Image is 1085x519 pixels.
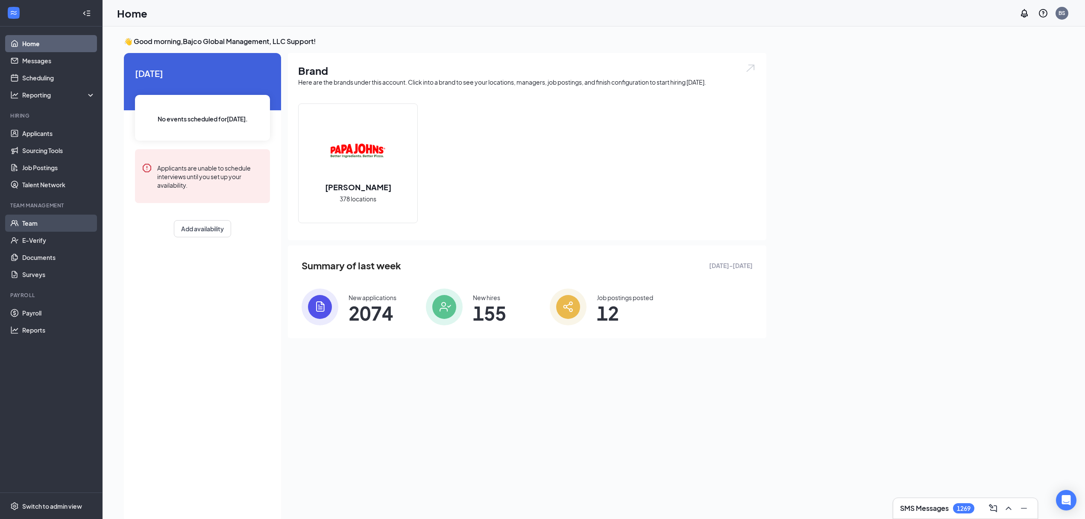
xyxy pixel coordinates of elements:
[473,305,506,321] span: 155
[597,293,653,302] div: Job postings posted
[900,504,949,513] h3: SMS Messages
[298,63,756,78] h1: Brand
[1019,8,1029,18] svg: Notifications
[298,78,756,86] div: Here are the brands under this account. Click into a brand to see your locations, managers, job p...
[22,232,95,249] a: E-Verify
[22,266,95,283] a: Surveys
[82,9,91,18] svg: Collapse
[117,6,147,21] h1: Home
[317,182,400,192] h2: [PERSON_NAME]
[22,304,95,321] a: Payroll
[22,176,95,193] a: Talent Network
[174,220,231,237] button: Add availability
[22,321,95,339] a: Reports
[22,52,95,69] a: Messages
[426,289,463,325] img: icon
[22,215,95,232] a: Team
[124,37,766,46] h3: 👋 Good morning, Bajco Global Management, LLC Support !
[10,502,19,510] svg: Settings
[22,249,95,266] a: Documents
[22,91,96,99] div: Reporting
[10,292,94,299] div: Payroll
[597,305,653,321] span: 12
[1017,501,1031,515] button: Minimize
[349,305,396,321] span: 2074
[745,63,756,73] img: open.6027fd2a22e1237b5b06.svg
[302,289,338,325] img: icon
[550,289,586,325] img: icon
[22,35,95,52] a: Home
[22,159,95,176] a: Job Postings
[22,69,95,86] a: Scheduling
[473,293,506,302] div: New hires
[10,91,19,99] svg: Analysis
[709,261,753,270] span: [DATE] - [DATE]
[302,258,401,273] span: Summary of last week
[340,194,376,203] span: 378 locations
[1059,9,1065,17] div: BS
[157,163,263,189] div: Applicants are unable to schedule interviews until you set up your availability.
[22,125,95,142] a: Applicants
[1056,490,1076,510] div: Open Intercom Messenger
[1038,8,1048,18] svg: QuestionInfo
[1019,503,1029,513] svg: Minimize
[988,503,998,513] svg: ComposeMessage
[142,163,152,173] svg: Error
[10,112,94,119] div: Hiring
[158,114,248,124] span: No events scheduled for [DATE] .
[9,9,18,17] svg: WorkstreamLogo
[22,502,82,510] div: Switch to admin view
[22,142,95,159] a: Sourcing Tools
[349,293,396,302] div: New applications
[1002,501,1015,515] button: ChevronUp
[10,202,94,209] div: Team Management
[986,501,1000,515] button: ComposeMessage
[1003,503,1014,513] svg: ChevronUp
[331,124,385,178] img: Papa Johns
[957,505,971,512] div: 1269
[135,67,270,80] span: [DATE]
